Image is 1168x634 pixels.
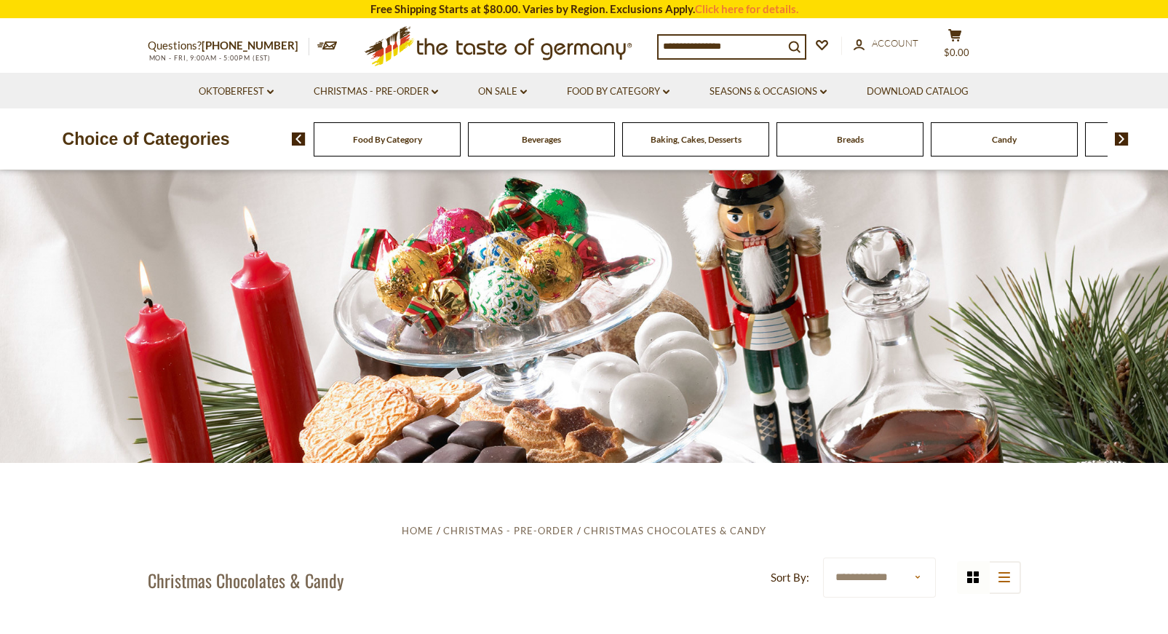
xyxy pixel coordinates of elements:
img: next arrow [1115,132,1129,146]
a: Baking, Cakes, Desserts [651,134,742,145]
a: Oktoberfest [199,84,274,100]
a: On Sale [478,84,527,100]
a: [PHONE_NUMBER] [202,39,298,52]
h1: Christmas Chocolates & Candy [148,569,343,591]
a: Breads [837,134,864,145]
a: Christmas Chocolates & Candy [584,525,766,536]
button: $0.00 [934,28,977,65]
a: Home [402,525,434,536]
a: Christmas - PRE-ORDER [443,525,573,536]
a: Click here for details. [695,2,798,15]
img: previous arrow [292,132,306,146]
a: Food By Category [567,84,670,100]
a: Candy [992,134,1017,145]
a: Beverages [522,134,561,145]
a: Download Catalog [867,84,969,100]
label: Sort By: [771,568,809,587]
a: Account [854,36,918,52]
a: Seasons & Occasions [710,84,827,100]
a: Food By Category [353,134,422,145]
a: Christmas - PRE-ORDER [314,84,438,100]
p: Questions? [148,36,309,55]
span: Account [872,37,918,49]
span: MON - FRI, 9:00AM - 5:00PM (EST) [148,54,271,62]
span: $0.00 [944,47,969,58]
